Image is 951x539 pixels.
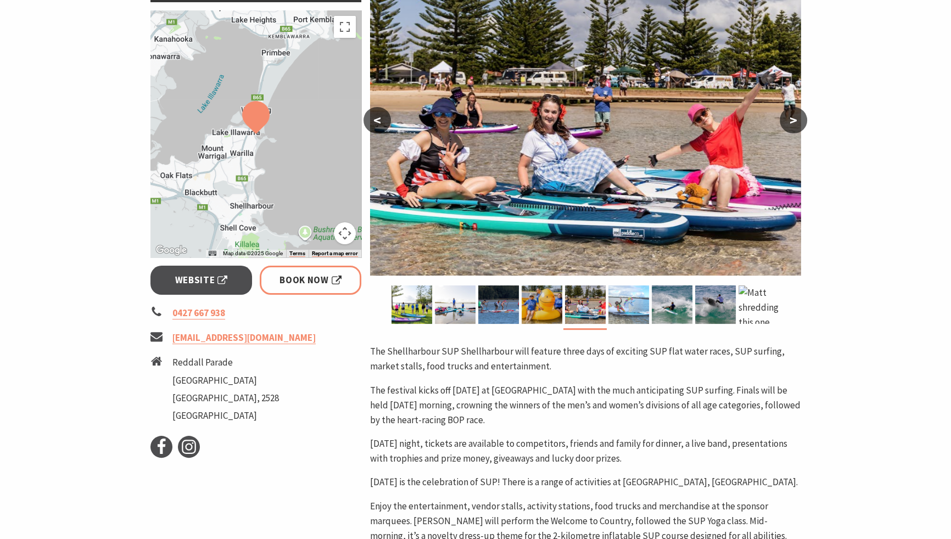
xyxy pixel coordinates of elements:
[172,307,225,319] a: 0427 667 938
[478,285,519,324] img: the 9km racing action
[172,332,316,344] a: [EMAIL_ADDRESS][DOMAIN_NAME]
[370,475,801,490] p: [DATE] is the celebration of SUP! There is a range of activities at [GEOGRAPHIC_DATA], [GEOGRAPHI...
[209,250,216,257] button: Keyboard shortcuts
[334,16,356,38] button: Toggle fullscreen view
[260,266,361,295] a: Book Now
[522,285,562,324] img: Ducky
[150,266,252,295] a: Website
[370,383,801,428] p: The festival kicks off [DATE] at [GEOGRAPHIC_DATA] with the much anticipating SUP surfing. Finals...
[279,273,342,288] span: Book Now
[391,285,432,324] img: Jodie Edwards Welcome to Country
[289,250,305,257] a: Terms (opens in new tab)
[652,285,692,324] img: Kai Bates took the championship in 2024
[695,285,736,324] img: The hotly contested open men's division
[172,408,279,423] li: [GEOGRAPHIC_DATA]
[363,107,391,133] button: <
[334,222,356,244] button: Map camera controls
[435,285,475,324] img: Peaceful SUP Yoga
[153,243,189,257] img: Google
[153,243,189,257] a: Open this area in Google Maps (opens a new window)
[172,373,279,388] li: [GEOGRAPHIC_DATA]
[370,344,801,374] p: The Shellharbour SUP Shellharbour will feature three days of exciting SUP flat water races, SUP s...
[312,250,358,257] a: Report a map error
[565,285,606,324] img: Dress up time
[739,285,779,324] img: Matt shredding this one
[223,250,283,256] span: Map data ©2025 Google
[175,273,228,288] span: Website
[172,355,279,370] li: Reddall Parade
[780,107,807,133] button: >
[172,391,279,406] li: [GEOGRAPHIC_DATA], 2528
[370,436,801,466] p: [DATE] night, tickets are available to competitors, friends and family for dinner, a live band, p...
[608,285,649,324] img: So hippy for our inflatable race!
